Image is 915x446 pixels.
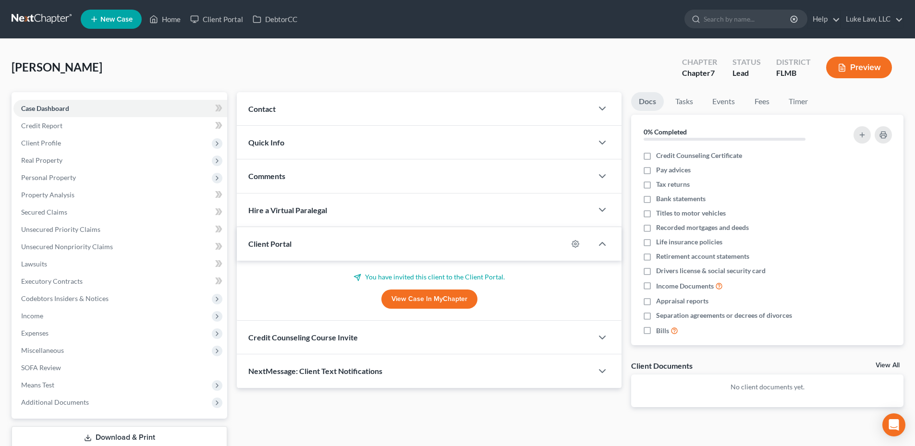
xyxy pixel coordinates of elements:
[682,68,717,79] div: Chapter
[656,151,742,160] span: Credit Counseling Certificate
[13,238,227,255] a: Unsecured Nonpriority Claims
[21,329,49,337] span: Expenses
[248,171,285,181] span: Comments
[248,272,610,282] p: You have invited this client to the Client Portal.
[21,277,83,285] span: Executory Contracts
[656,252,749,261] span: Retirement account statements
[656,208,726,218] span: Titles to motor vehicles
[826,57,892,78] button: Preview
[145,11,185,28] a: Home
[841,11,903,28] a: Luke Law, LLC
[21,398,89,406] span: Additional Documents
[781,92,816,111] a: Timer
[631,92,664,111] a: Docs
[732,57,761,68] div: Status
[21,346,64,354] span: Miscellaneous
[21,381,54,389] span: Means Test
[656,223,749,232] span: Recorded mortgages and deeds
[13,204,227,221] a: Secured Claims
[21,121,62,130] span: Credit Report
[21,191,74,199] span: Property Analysis
[248,138,284,147] span: Quick Info
[656,296,708,306] span: Appraisal reports
[746,92,777,111] a: Fees
[13,221,227,238] a: Unsecured Priority Claims
[21,363,61,372] span: SOFA Review
[21,208,67,216] span: Secured Claims
[656,194,706,204] span: Bank statements
[776,68,811,79] div: FLMB
[13,255,227,273] a: Lawsuits
[248,366,382,375] span: NextMessage: Client Text Notifications
[248,239,292,248] span: Client Portal
[656,311,792,320] span: Separation agreements or decrees of divorces
[13,359,227,376] a: SOFA Review
[21,139,61,147] span: Client Profile
[656,237,722,247] span: Life insurance policies
[21,260,47,268] span: Lawsuits
[100,16,133,23] span: New Case
[248,11,302,28] a: DebtorCC
[656,266,766,276] span: Drivers license & social security card
[704,10,792,28] input: Search by name...
[21,294,109,302] span: Codebtors Insiders & Notices
[656,326,669,336] span: Bills
[705,92,743,111] a: Events
[13,100,227,117] a: Case Dashboard
[732,68,761,79] div: Lead
[21,225,100,233] span: Unsecured Priority Claims
[248,104,276,113] span: Contact
[12,60,102,74] span: [PERSON_NAME]
[656,165,691,175] span: Pay advices
[13,186,227,204] a: Property Analysis
[13,273,227,290] a: Executory Contracts
[21,156,62,164] span: Real Property
[639,382,896,392] p: No client documents yet.
[682,57,717,68] div: Chapter
[21,312,43,320] span: Income
[21,173,76,181] span: Personal Property
[808,11,840,28] a: Help
[656,180,690,189] span: Tax returns
[13,117,227,134] a: Credit Report
[631,361,693,371] div: Client Documents
[21,242,113,251] span: Unsecured Nonpriority Claims
[656,281,714,291] span: Income Documents
[248,205,327,215] span: Hire a Virtual Paralegal
[644,128,687,136] strong: 0% Completed
[668,92,701,111] a: Tasks
[185,11,248,28] a: Client Portal
[776,57,811,68] div: District
[21,104,69,112] span: Case Dashboard
[876,362,900,369] a: View All
[381,289,477,309] a: View Case in MyChapter
[710,68,715,77] span: 7
[882,413,905,436] div: Open Intercom Messenger
[248,333,358,342] span: Credit Counseling Course Invite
